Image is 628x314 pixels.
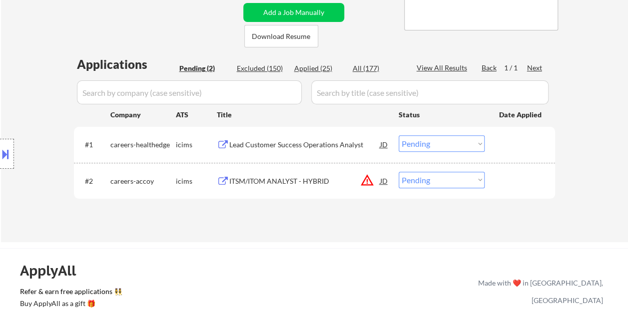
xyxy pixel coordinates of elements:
button: warning_amber [360,173,374,187]
button: Download Resume [244,25,318,47]
div: Buy ApplyAll as a gift 🎁 [20,300,120,307]
div: Applications [77,58,176,70]
div: All (177) [353,63,403,73]
input: Search by company (case sensitive) [77,80,302,104]
div: ITSM/ITOM ANALYST - HYBRID [229,176,380,186]
div: ATS [176,110,217,120]
div: Applied (25) [294,63,344,73]
div: Back [482,63,498,73]
div: Made with ❤️ in [GEOGRAPHIC_DATA], [GEOGRAPHIC_DATA] [474,274,603,309]
div: ApplyAll [20,262,87,279]
div: Lead Customer Success Operations Analyst [229,140,380,150]
div: Pending (2) [179,63,229,73]
div: Date Applied [499,110,543,120]
div: Status [399,105,485,123]
div: icims [176,176,217,186]
a: Buy ApplyAll as a gift 🎁 [20,299,120,311]
a: Refer & earn free applications 👯‍♀️ [20,288,269,299]
div: Excluded (150) [237,63,287,73]
div: JD [379,135,389,153]
div: JD [379,172,389,190]
button: Add a Job Manually [243,3,344,22]
div: Next [527,63,543,73]
div: icims [176,140,217,150]
div: 1 / 1 [504,63,527,73]
div: Title [217,110,389,120]
div: View All Results [417,63,470,73]
input: Search by title (case sensitive) [311,80,549,104]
